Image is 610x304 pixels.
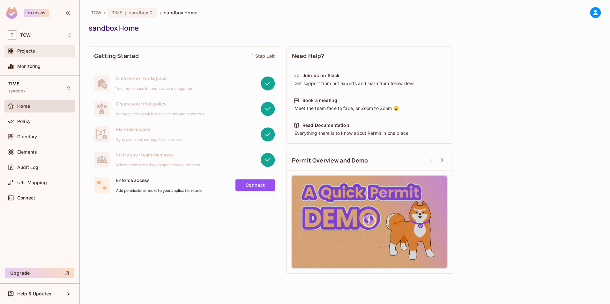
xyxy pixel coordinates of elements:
div: 1 Step Left [252,53,275,59]
div: Get support from out experts and learn from fellow devs [294,80,445,87]
button: Upgrade [5,268,74,278]
span: Manage access [116,126,182,132]
span: Need Help? [292,52,324,60]
li: / [104,10,105,16]
span: Create your first policy [116,101,204,107]
a: Connect [235,179,275,191]
li: / [160,10,161,16]
div: Join us on Slack [302,72,339,79]
div: Everything there is to know about Permit in one place [294,130,445,136]
img: SReyMgAAAABJRU5ErkJggg== [6,7,18,19]
span: Enforce access [116,177,202,183]
span: Create your workspace [116,75,195,81]
span: TIME [112,10,123,16]
span: Directory [17,134,37,139]
span: Getting Started [94,52,139,60]
span: T [7,30,17,40]
span: Monitoring [17,64,41,69]
span: Sync users and manage their access [116,137,182,142]
span: Connect [17,195,35,200]
span: Permit Overview and Demo [292,156,368,164]
span: URL Mapping [17,180,47,185]
span: the active workspace [91,10,101,16]
span: Projects [17,48,35,54]
span: Invite your team members [116,152,201,158]
div: Meet the team face to face, or Zoom to Zoom 😉 [294,105,445,112]
span: sandbox [8,89,26,94]
span: sandbox Home [164,10,197,16]
div: Enterprise [24,9,49,17]
span: : [124,10,127,15]
div: Book a meeting [302,97,337,104]
span: sandbox [129,10,148,16]
div: sandbox Home [89,23,598,33]
div: Read Documentation [302,122,349,128]
span: TIME [8,81,19,86]
span: Audit Log [17,165,38,170]
span: Add permission checks to your application code [116,188,202,193]
span: Manage access with roles, actions and resources [116,112,204,117]
span: Workspace: TCW [20,33,31,38]
span: Elements [17,149,37,155]
span: Policy [17,119,31,124]
span: Your home base for permission management [116,86,195,91]
span: Add members to this workspace or environment [116,163,201,168]
span: Home [17,104,30,109]
span: Help & Updates [17,291,51,296]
